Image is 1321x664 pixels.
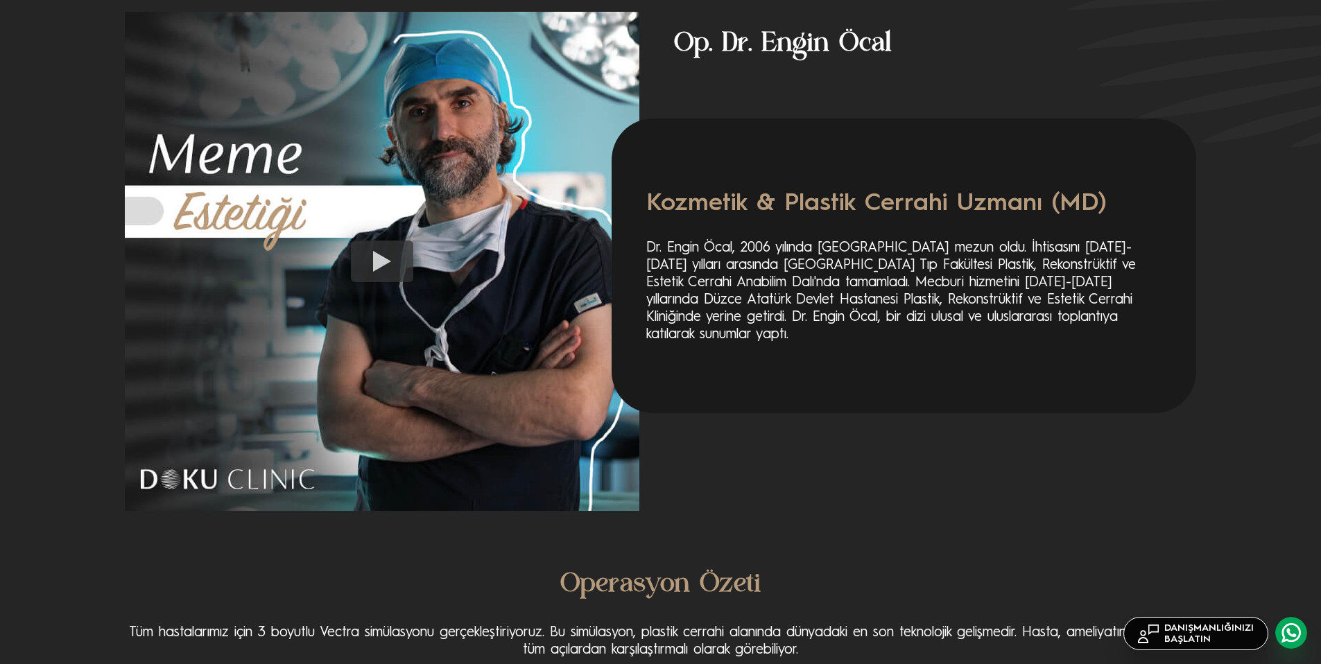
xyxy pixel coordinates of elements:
[125,12,639,511] img: enginocal_kapak_TR.jpg
[639,12,1196,63] h4: Op. Dr. Engin Öcal
[125,624,1196,659] p: Tüm hastalarımız için 3 boyutlu Vectra simülasyonu gerçekleştiriyoruz. Bu simülasyon, plastik cer...
[125,566,1196,604] h2: Operasyon Özeti
[646,188,1162,219] h4: Kozmetik & Plastik Cerrahi Uzmanı (MD)
[1123,617,1268,650] a: DANIŞMANLIĞINIZIBAŞLATIN
[646,240,1162,344] p: Dr. Engin Öcal, 2006 yılında [GEOGRAPHIC_DATA] mezun oldu. İhtisasını [DATE]-[DATE] yılları arası...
